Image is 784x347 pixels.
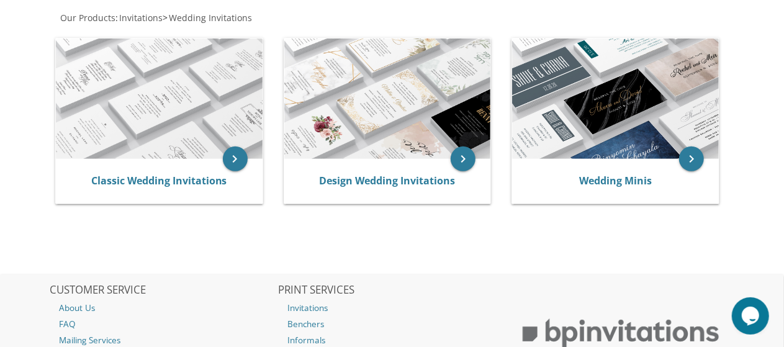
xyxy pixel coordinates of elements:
img: Wedding Minis [512,38,719,159]
a: About Us [50,300,277,316]
a: Our Products [59,12,115,24]
a: keyboard_arrow_right [223,146,248,171]
a: FAQ [50,316,277,332]
img: Classic Wedding Invitations [56,38,263,159]
span: > [163,12,252,24]
a: Wedding Invitations [168,12,252,24]
span: Wedding Invitations [169,12,252,24]
a: Design Wedding Invitations [319,174,455,187]
a: Invitations [279,300,506,316]
span: Invitations [119,12,163,24]
a: Benchers [279,316,506,332]
h2: CUSTOMER SERVICE [50,284,277,297]
a: keyboard_arrow_right [451,146,475,171]
a: Wedding Minis [579,174,652,187]
a: Invitations [118,12,163,24]
a: Classic Wedding Invitations [91,174,227,187]
h2: PRINT SERVICES [279,284,506,297]
a: keyboard_arrow_right [679,146,704,171]
img: Design Wedding Invitations [284,38,491,159]
div: : [50,12,392,24]
iframe: chat widget [732,297,772,335]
